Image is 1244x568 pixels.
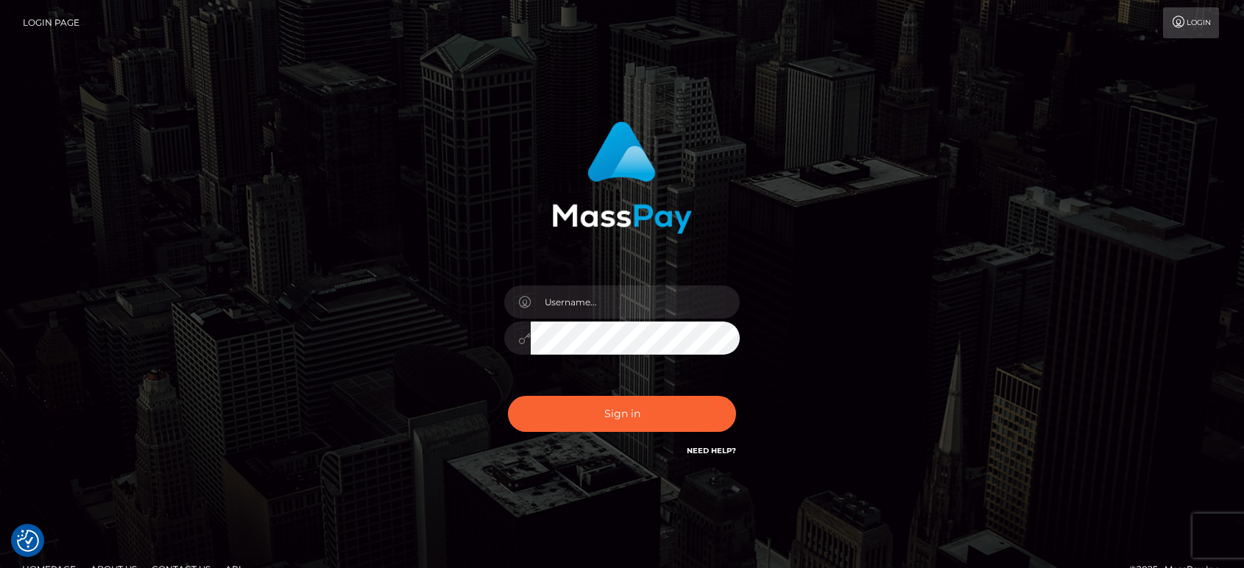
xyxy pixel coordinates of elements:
[531,285,740,319] input: Username...
[17,530,39,552] button: Consent Preferences
[17,530,39,552] img: Revisit consent button
[508,396,736,432] button: Sign in
[687,446,736,455] a: Need Help?
[1163,7,1219,38] a: Login
[552,121,692,234] img: MassPay Login
[23,7,79,38] a: Login Page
